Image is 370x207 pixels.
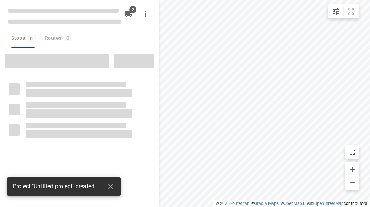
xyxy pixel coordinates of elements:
li: © 2025 , © , © © contributors [216,201,367,206]
a: OpenMapTiles [284,201,311,206]
button: Map settings [329,4,343,18]
div: small contained button group [328,4,359,18]
a: OpenStreetMap [314,201,344,206]
span: Project "Untitled project" created. [13,183,96,191]
a: Routetitan [230,201,250,206]
a: Stadia Maps [255,201,279,206]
